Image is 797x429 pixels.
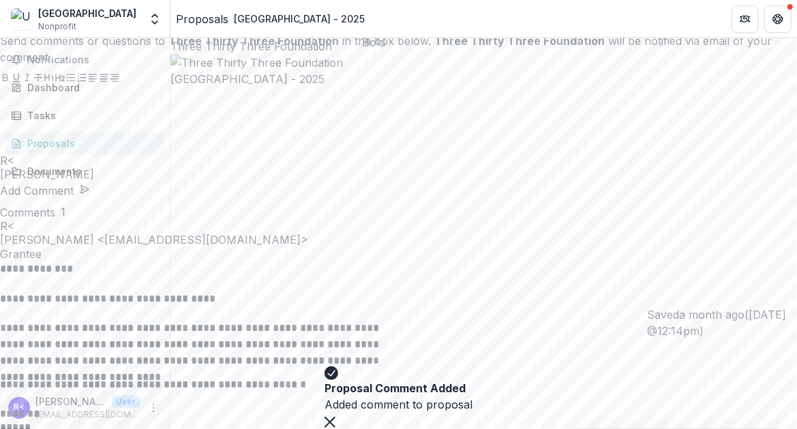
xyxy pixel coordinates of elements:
button: Heading 1 [44,71,55,87]
button: Bullet List [65,71,76,87]
strong: Three Thirty Three Foundation [168,34,339,48]
div: [GEOGRAPHIC_DATA] - 2025 [234,12,365,26]
div: Bold [362,34,385,50]
div: [GEOGRAPHIC_DATA] [38,6,136,20]
button: Ordered List [76,71,87,87]
span: Nonprofit [38,20,76,33]
div: Proposals [176,11,228,27]
button: Align Right [109,71,120,87]
nav: breadcrumb [176,9,370,29]
button: Get Help [764,5,792,33]
span: 1 [61,206,65,219]
strong: Three Thirty Three Foundation [434,34,605,48]
button: Strike [33,71,44,87]
button: Partners [732,5,759,33]
button: Open entity switcher [145,5,164,33]
button: Align Left [87,71,98,87]
button: Heading 2 [55,71,65,87]
button: Italicize [22,71,33,87]
button: Align Center [98,71,109,87]
img: Upper Valley Haven [11,8,33,30]
button: Underline [11,71,22,87]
